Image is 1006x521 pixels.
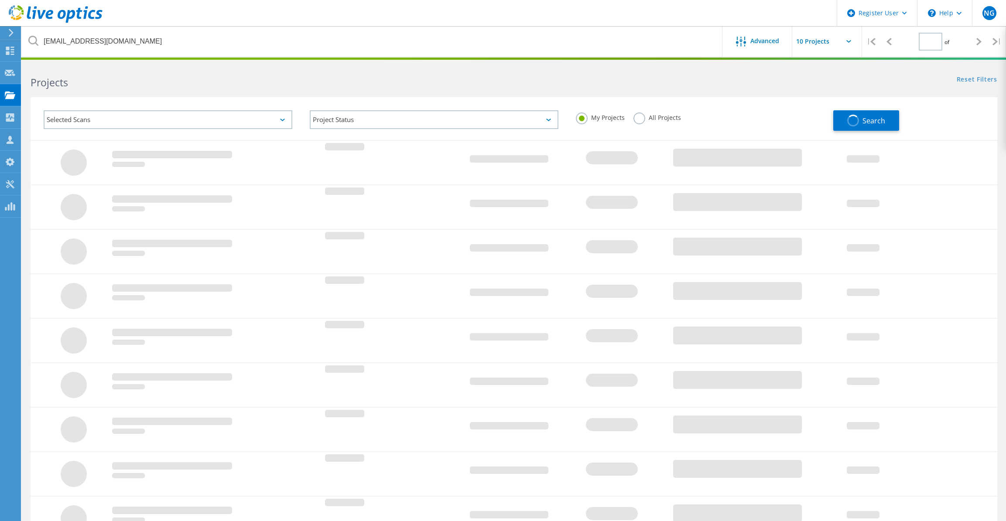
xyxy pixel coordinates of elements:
button: Search [833,110,899,131]
div: Selected Scans [44,110,292,129]
span: Advanced [750,38,779,44]
div: Project Status [310,110,558,129]
span: of [944,38,949,46]
a: Reset Filters [957,76,997,84]
b: Projects [31,75,68,89]
div: | [988,26,1006,57]
a: Live Optics Dashboard [9,18,103,24]
span: Search [862,116,885,126]
label: All Projects [633,112,681,121]
span: NG [984,10,995,17]
div: | [862,26,880,57]
label: My Projects [576,112,625,121]
input: Search projects by name, owner, ID, company, etc [22,26,723,57]
svg: \n [928,9,936,17]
